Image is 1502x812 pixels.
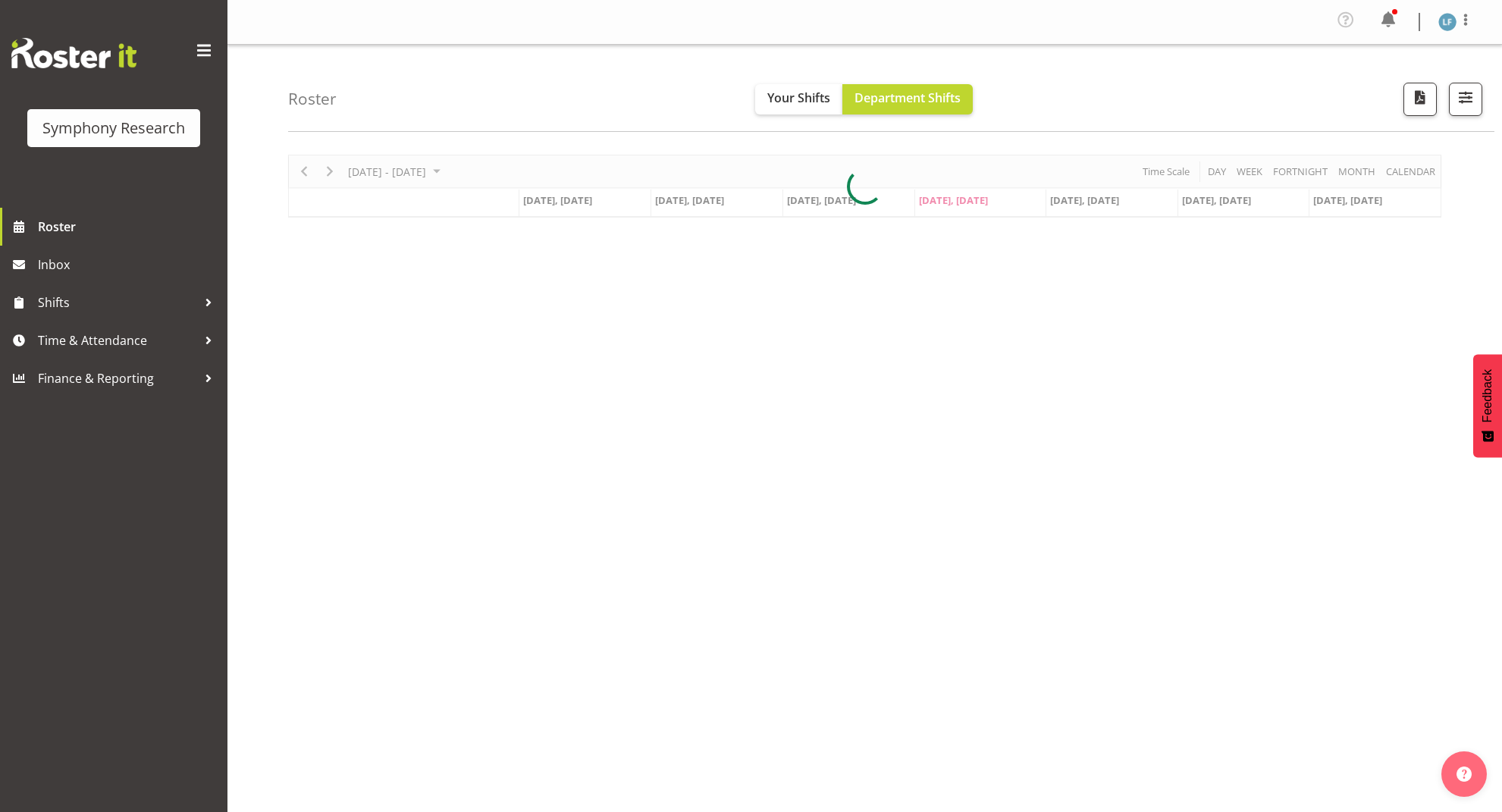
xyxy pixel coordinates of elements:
[767,89,830,106] span: Your Shifts
[755,84,842,114] button: Your Shifts
[1481,369,1494,422] span: Feedback
[1473,354,1502,457] button: Feedback - Show survey
[1438,13,1457,31] img: lolo-fiaola1981.jpg
[1449,83,1482,116] button: Filter Shifts
[38,329,197,352] span: Time & Attendance
[854,89,961,106] span: Department Shifts
[38,215,220,238] span: Roster
[38,253,220,276] span: Inbox
[842,84,973,114] button: Department Shifts
[38,291,197,314] span: Shifts
[1403,83,1437,116] button: Download a PDF of the roster according to the set date range.
[38,367,197,390] span: Finance & Reporting
[11,38,136,68] img: Rosterit website logo
[42,117,185,140] div: Symphony Research
[1457,767,1472,782] img: help-xxl-2.png
[288,90,337,108] h4: Roster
